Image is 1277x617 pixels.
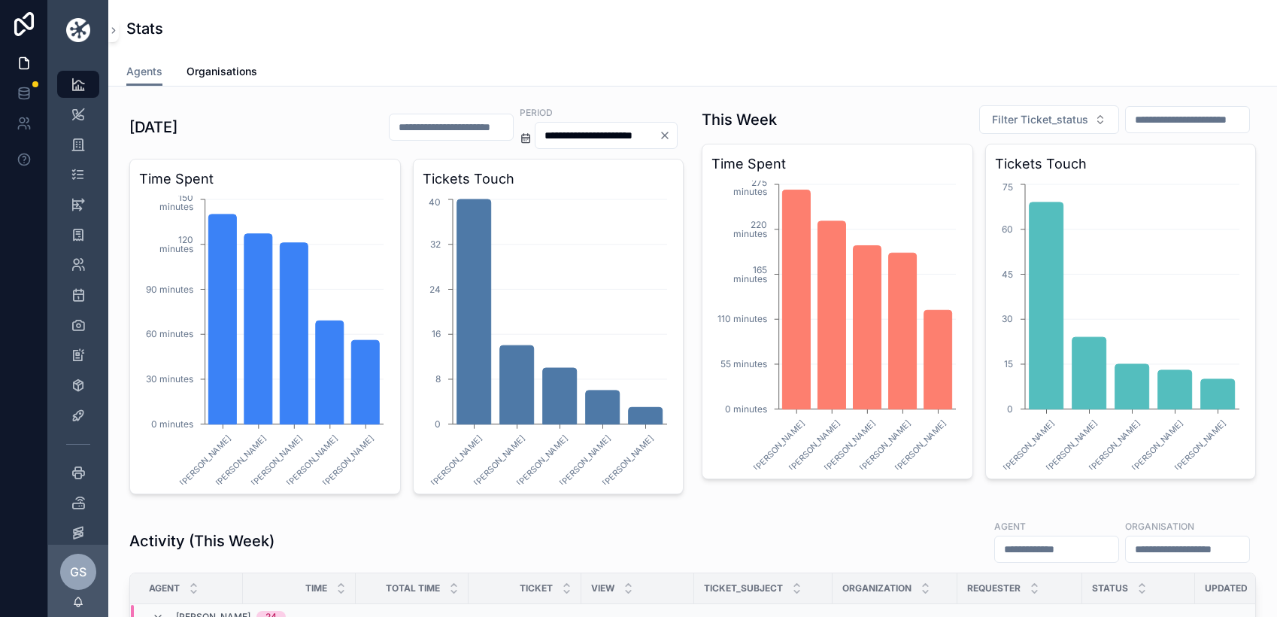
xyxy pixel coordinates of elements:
[1001,418,1057,473] text: [PERSON_NAME]
[423,196,675,485] div: chart
[702,109,777,130] h1: This Week
[146,328,193,339] tspan: 60 minutes
[435,373,441,384] tspan: 8
[520,105,553,119] label: Period
[711,153,963,175] h3: Time Spent
[1205,582,1248,594] span: Updated
[70,563,86,581] span: GS
[979,105,1119,134] button: Select Button
[1002,181,1013,193] tspan: 75
[178,192,193,203] tspan: 150
[146,284,193,295] tspan: 90 minutes
[1092,582,1128,594] span: Status
[1044,418,1100,473] text: [PERSON_NAME]
[751,177,767,188] tspan: 275
[159,201,193,212] tspan: minutes
[430,239,441,250] tspan: 32
[520,582,553,594] span: Ticket
[1002,223,1013,235] tspan: 60
[177,433,233,488] text: [PERSON_NAME]
[139,169,391,190] h3: Time Spent
[717,313,767,324] tspan: 110 minutes
[992,112,1088,127] span: Filter Ticket_status
[429,433,484,488] text: [PERSON_NAME]
[893,418,948,473] text: [PERSON_NAME]
[178,234,193,245] tspan: 120
[1172,418,1228,473] text: [PERSON_NAME]
[751,418,807,473] text: [PERSON_NAME]
[126,58,162,87] a: Agents
[720,358,767,369] tspan: 55 minutes
[48,60,108,545] div: scrollable content
[1007,403,1013,415] tspan: 0
[1004,358,1013,369] tspan: 15
[967,582,1021,594] span: Requester
[151,418,193,430] tspan: 0 minutes
[557,433,613,488] text: [PERSON_NAME]
[126,64,162,79] span: Agents
[1087,418,1142,473] text: [PERSON_NAME]
[600,433,656,488] text: [PERSON_NAME]
[787,418,842,473] text: [PERSON_NAME]
[285,433,341,488] text: [PERSON_NAME]
[66,18,90,42] img: App logo
[1130,418,1185,473] text: [PERSON_NAME]
[214,433,269,488] text: [PERSON_NAME]
[711,181,963,470] div: chart
[159,243,193,254] tspan: minutes
[995,181,1247,470] div: chart
[423,169,675,190] h3: Tickets Touch
[659,129,677,141] button: Clear
[429,196,441,208] tspan: 40
[187,58,257,88] a: Organisations
[146,373,193,384] tspan: 30 minutes
[725,403,767,415] tspan: 0 minutes
[432,328,441,339] tspan: 16
[249,433,305,488] text: [PERSON_NAME]
[591,582,614,594] span: View
[751,219,767,230] tspan: 220
[822,418,878,473] text: [PERSON_NAME]
[733,228,767,239] tspan: minutes
[1125,519,1194,533] label: Organisation
[435,418,441,430] tspan: 0
[129,117,177,138] h1: [DATE]
[139,196,391,485] div: chart
[429,284,441,295] tspan: 24
[1002,269,1013,280] tspan: 45
[514,433,570,488] text: [PERSON_NAME]
[472,433,527,488] text: [PERSON_NAME]
[1002,313,1013,324] tspan: 30
[126,18,163,39] h1: Stats
[129,530,275,552] h1: Activity (This Week)
[305,582,327,594] span: Time
[995,153,1247,175] h3: Tickets Touch
[187,64,257,79] span: Organisations
[320,433,376,488] text: [PERSON_NAME]
[733,186,767,197] tspan: minutes
[704,582,783,594] span: Ticket_subject
[733,273,767,284] tspan: minutes
[149,582,180,594] span: Agent
[753,264,767,275] tspan: 165
[842,582,911,594] span: Organization
[994,519,1026,533] label: Agent
[386,582,440,594] span: Total Time
[857,418,913,473] text: [PERSON_NAME]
